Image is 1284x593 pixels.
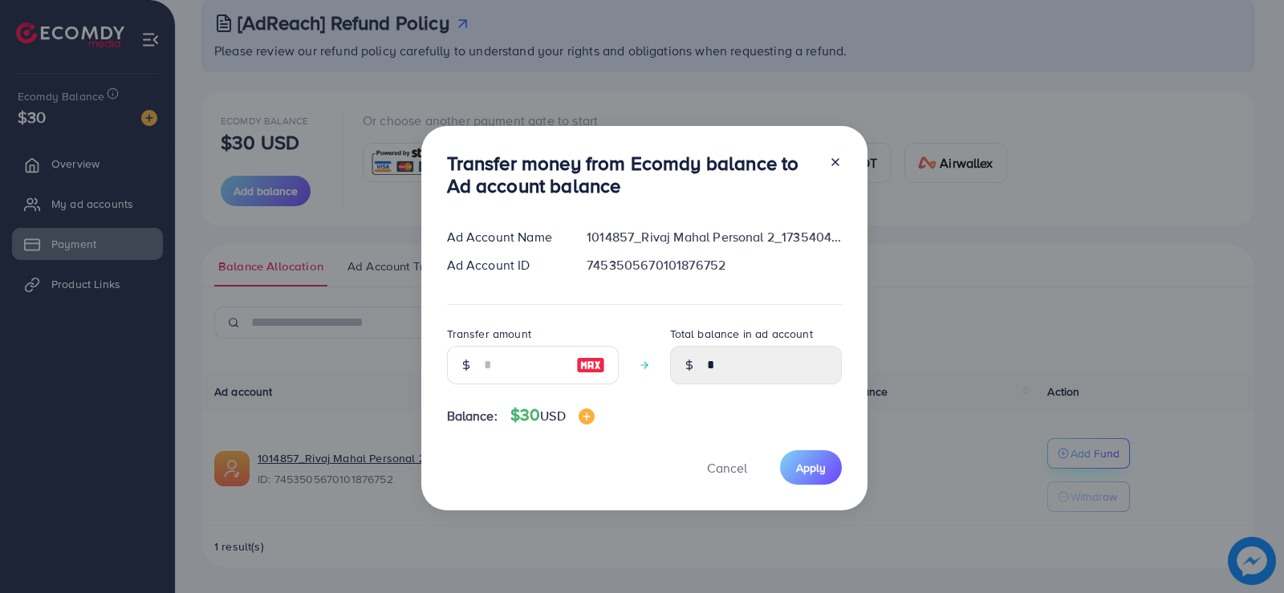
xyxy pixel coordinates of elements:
[574,256,854,274] div: 7453505670101876752
[434,228,575,246] div: Ad Account Name
[687,450,767,485] button: Cancel
[434,256,575,274] div: Ad Account ID
[540,407,565,424] span: USD
[447,326,531,342] label: Transfer amount
[670,326,813,342] label: Total balance in ad account
[510,405,595,425] h4: $30
[579,408,595,424] img: image
[796,460,826,476] span: Apply
[574,228,854,246] div: 1014857_Rivaj Mahal Personal 2_1735404529188
[447,152,816,198] h3: Transfer money from Ecomdy balance to Ad account balance
[576,355,605,375] img: image
[780,450,842,485] button: Apply
[447,407,498,425] span: Balance:
[707,459,747,477] span: Cancel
